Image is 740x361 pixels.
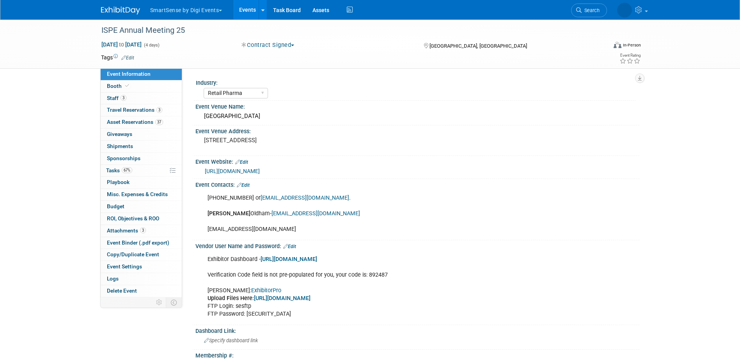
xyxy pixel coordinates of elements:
[196,77,636,87] div: Industry:
[201,110,634,122] div: [GEOGRAPHIC_DATA]
[204,338,258,343] span: Specify dashboard link
[101,285,182,297] a: Delete Event
[107,83,131,89] span: Booth
[101,116,182,128] a: Asset Reservations37
[283,244,296,249] a: Edit
[195,125,639,135] div: Event Venue Address:
[239,41,297,49] button: Contract Signed
[101,261,182,273] a: Event Settings
[101,104,182,116] a: Travel Reservations3
[429,43,527,49] span: [GEOGRAPHIC_DATA], [GEOGRAPHIC_DATA]
[121,55,134,61] a: Edit
[107,288,137,294] span: Delete Event
[107,179,130,185] span: Playbook
[202,252,554,322] div: Exhibitor Dashboard - Verification Code field is not pre-populated for you, your code is: 892487 ...
[571,4,607,17] a: Search
[107,275,119,282] span: Logs
[107,71,151,77] span: Event Information
[101,225,182,237] a: Attachments3
[208,295,254,302] b: Upload Files Here:
[205,168,260,174] a: [URL][DOMAIN_NAME]
[261,256,317,263] a: [URL][DOMAIN_NAME]
[619,54,641,57] div: Event Rating
[101,68,182,80] a: Event Information
[623,42,641,48] div: In-Person
[140,227,146,233] span: 3
[107,203,124,209] span: Budget
[156,107,162,113] span: 3
[561,41,641,52] div: Event Format
[195,240,639,250] div: Vendor User Name and Password:
[101,165,182,177] a: Tasks67%
[204,137,372,144] pre: [STREET_ADDRESS]
[107,191,168,197] span: Misc. Expenses & Credits
[107,107,162,113] span: Travel Reservations
[195,350,639,359] div: Membership #:
[101,237,182,249] a: Event Binder (.pdf export)
[99,23,595,38] div: ISPE Annual Meeting 25
[101,54,134,61] td: Tags
[118,41,125,48] span: to
[166,297,182,307] td: Toggle Event Tabs
[101,273,182,285] a: Logs
[122,167,132,173] span: 67%
[251,287,281,294] a: ExhibitorPro
[107,131,132,137] span: Giveaways
[237,182,250,188] a: Edit
[101,249,182,261] a: Copy/Duplicate Event
[101,129,182,140] a: Giveaways
[195,179,639,189] div: Event Contacts:
[125,84,129,88] i: Booth reservation complete
[101,189,182,200] a: Misc. Expenses & Credits
[272,210,360,217] a: [EMAIL_ADDRESS][DOMAIN_NAME]
[107,215,159,222] span: ROI, Objectives & ROO
[153,297,166,307] td: Personalize Event Tab Strip
[617,3,632,18] img: Abby Allison
[202,190,554,237] div: [PHONE_NUMBER] or . Oldham- [EMAIL_ADDRESS][DOMAIN_NAME]
[195,156,639,166] div: Event Website:
[107,95,126,101] span: Staff
[195,325,639,335] div: Dashboard Link:
[235,159,248,165] a: Edit
[107,143,133,149] span: Shipments
[101,93,182,104] a: Staff3
[121,95,126,101] span: 3
[101,201,182,213] a: Budget
[101,7,140,14] img: ExhibitDay
[106,167,132,173] span: Tasks
[107,251,159,257] span: Copy/Duplicate Event
[195,101,639,111] div: Event Venue Name:
[254,295,311,302] a: [URL][DOMAIN_NAME]
[107,155,140,161] span: Sponsorships
[208,210,250,217] b: [PERSON_NAME]
[101,153,182,164] a: Sponsorships
[614,42,621,48] img: Format-Inperson.png
[101,41,142,48] span: [DATE] [DATE]
[107,239,169,246] span: Event Binder (.pdf export)
[582,7,600,13] span: Search
[101,80,182,92] a: Booth
[143,43,160,48] span: (4 days)
[101,177,182,188] a: Playbook
[107,119,163,125] span: Asset Reservations
[107,227,146,234] span: Attachments
[107,263,142,270] span: Event Settings
[155,119,163,125] span: 37
[101,213,182,225] a: ROI, Objectives & ROO
[261,195,349,201] a: [EMAIL_ADDRESS][DOMAIN_NAME]
[101,141,182,152] a: Shipments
